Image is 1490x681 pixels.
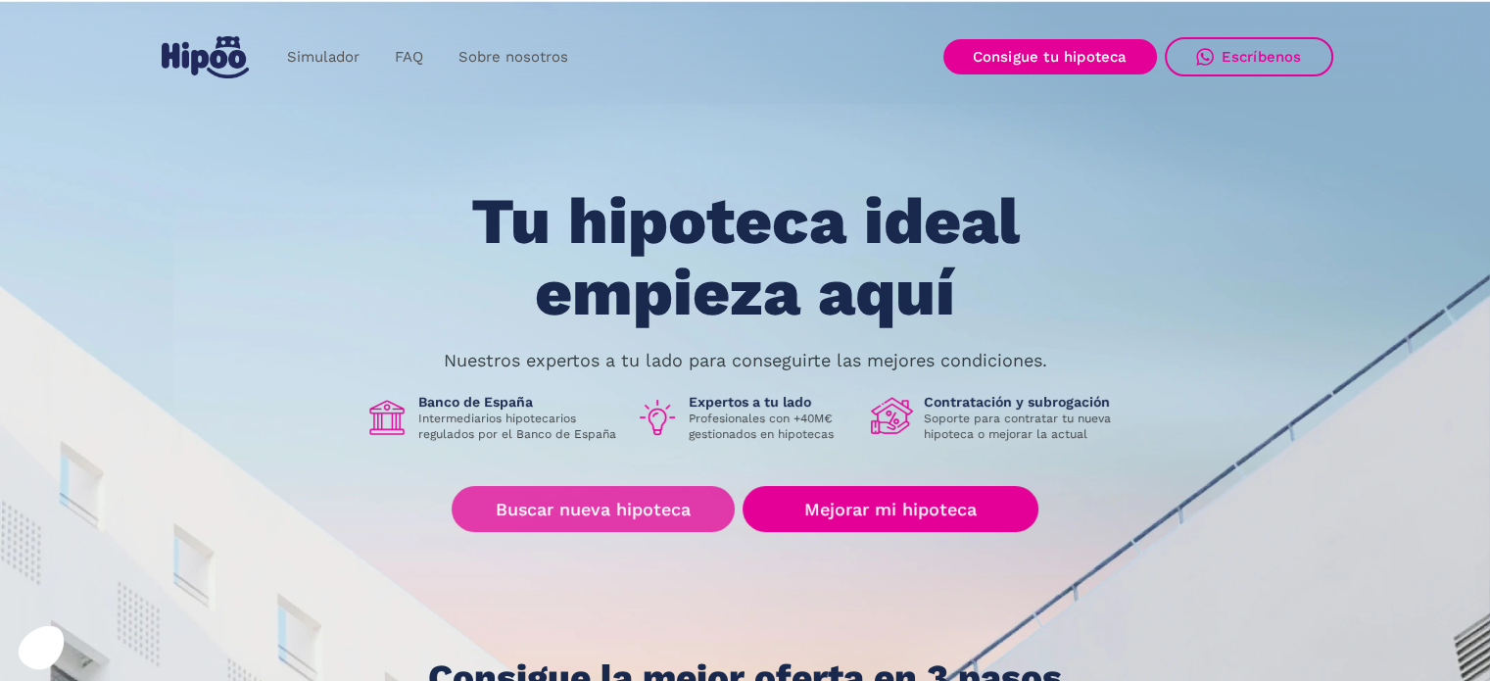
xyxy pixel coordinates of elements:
[924,411,1126,442] p: Soporte para contratar tu nueva hipoteca o mejorar la actual
[373,186,1116,328] h1: Tu hipoteca ideal empieza aquí
[418,393,620,411] h1: Banco de España
[444,353,1047,368] p: Nuestros expertos a tu lado para conseguirte las mejores condiciones.
[689,411,855,442] p: Profesionales con +40M€ gestionados en hipotecas
[743,486,1037,532] a: Mejorar mi hipoteca
[441,38,586,76] a: Sobre nosotros
[418,411,620,442] p: Intermediarios hipotecarios regulados por el Banco de España
[158,28,254,86] a: home
[1165,37,1333,76] a: Escríbenos
[943,39,1157,74] a: Consigue tu hipoteca
[924,393,1126,411] h1: Contratación y subrogación
[377,38,441,76] a: FAQ
[1222,48,1302,66] div: Escríbenos
[269,38,377,76] a: Simulador
[689,393,855,411] h1: Expertos a tu lado
[452,486,735,532] a: Buscar nueva hipoteca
